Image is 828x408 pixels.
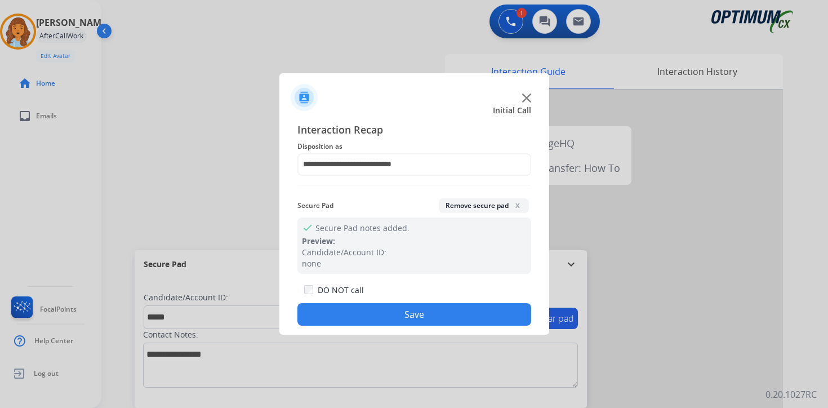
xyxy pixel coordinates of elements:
div: Candidate/Account ID: none [302,247,527,269]
button: Remove secure padx [439,198,529,213]
label: DO NOT call [318,285,364,296]
button: Save [297,303,531,326]
span: Disposition as [297,140,531,153]
span: x [513,201,522,210]
span: Initial Call [493,105,531,116]
span: Interaction Recap [297,122,531,140]
img: contactIcon [291,84,318,111]
span: Preview: [302,236,335,246]
span: Secure Pad [297,199,333,212]
div: Secure Pad notes added. [297,218,531,274]
p: 0.20.1027RC [765,388,817,401]
mat-icon: check [302,222,311,231]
